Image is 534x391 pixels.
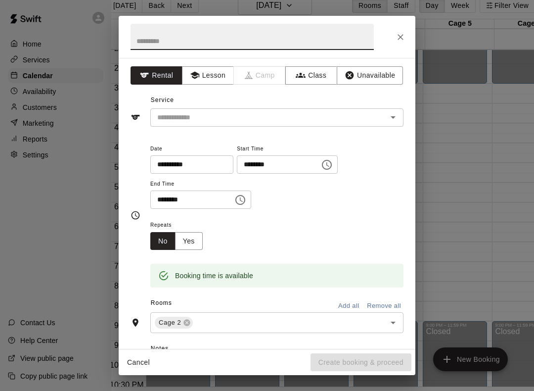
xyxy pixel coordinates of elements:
div: Cage 2 [155,317,193,329]
div: Booking time is available [175,267,253,285]
svg: Timing [131,210,140,220]
button: Cancel [123,353,154,372]
button: Open [386,316,400,330]
span: Notes [151,341,403,357]
svg: Rooms [131,318,140,328]
span: End Time [150,178,251,191]
span: Date [150,143,233,156]
div: outlined button group [150,232,203,250]
span: Service [151,97,174,103]
button: Open [386,110,400,124]
span: Start Time [237,143,338,156]
span: Rooms [151,299,172,306]
button: Lesson [182,66,234,85]
span: Repeats [150,219,211,232]
button: Yes [175,232,203,250]
span: Cage 2 [155,318,185,328]
span: Camps can only be created in the Services page [234,66,286,85]
button: No [150,232,176,250]
button: Choose time, selected time is 5:00 PM [317,155,337,175]
button: Close [392,28,409,46]
input: Choose date, selected date is Sep 23, 2025 [150,155,226,174]
button: Choose time, selected time is 9:15 PM [230,190,250,210]
button: Unavailable [337,66,403,85]
button: Remove all [364,298,403,314]
button: Add all [333,298,364,314]
svg: Service [131,112,140,122]
button: Rental [131,66,182,85]
button: Class [285,66,337,85]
